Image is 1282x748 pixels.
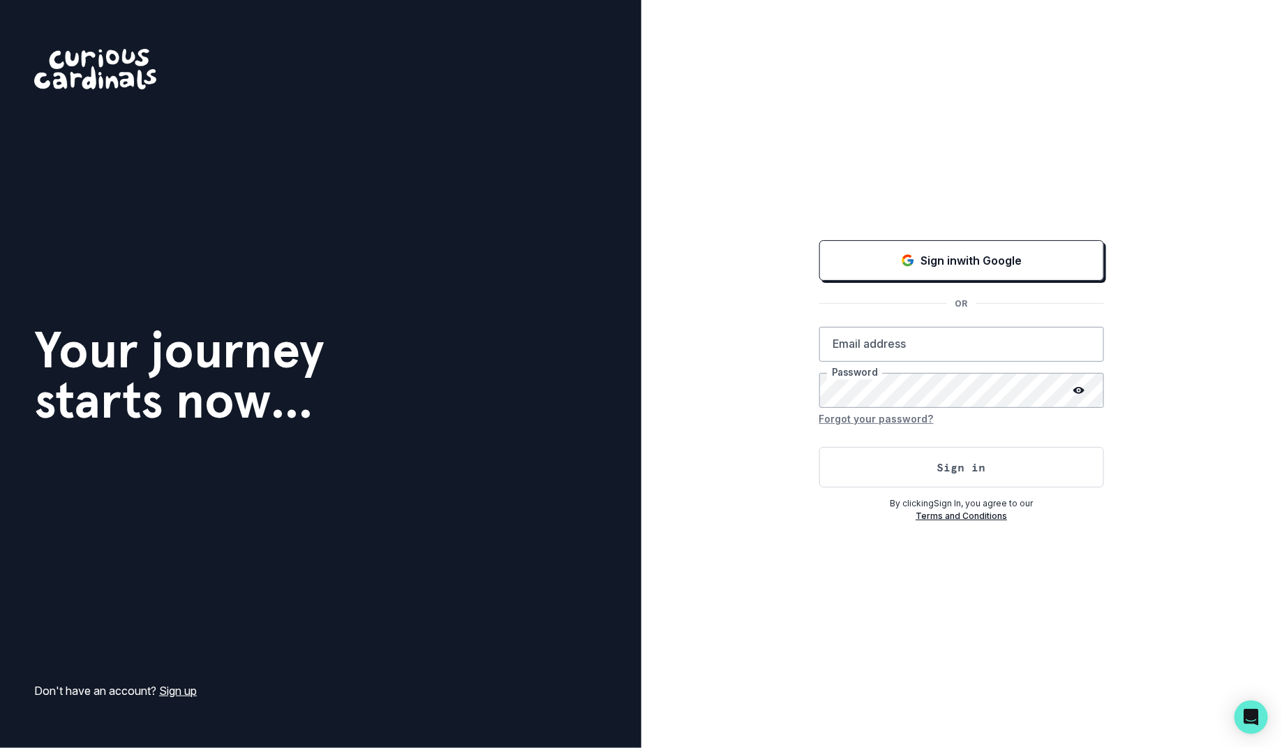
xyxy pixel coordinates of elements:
button: Forgot your password? [819,408,934,430]
button: Sign in with Google (GSuite) [819,240,1104,281]
p: Don't have an account? [34,682,197,699]
a: Sign up [159,684,197,698]
p: By clicking Sign In , you agree to our [819,497,1104,510]
button: Sign in [819,447,1104,487]
p: Sign in with Google [920,252,1022,269]
h1: Your journey starts now... [34,325,325,425]
p: OR [947,298,976,310]
img: Curious Cardinals Logo [34,49,156,89]
div: Open Intercom Messenger [1235,701,1268,734]
a: Terms and Conditions [916,511,1007,521]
